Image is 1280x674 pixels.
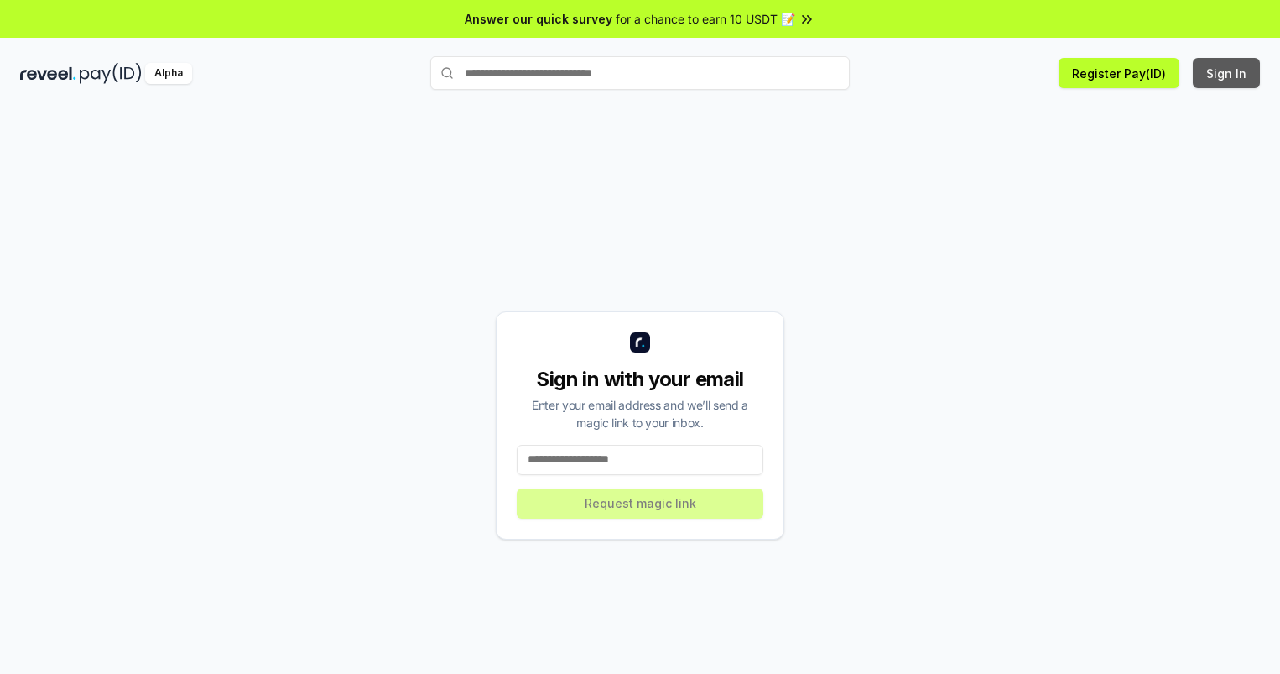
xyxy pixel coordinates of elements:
[630,332,650,353] img: logo_small
[465,10,612,28] span: Answer our quick survey
[1193,58,1260,88] button: Sign In
[616,10,795,28] span: for a chance to earn 10 USDT 📝
[517,396,763,431] div: Enter your email address and we’ll send a magic link to your inbox.
[20,63,76,84] img: reveel_dark
[145,63,192,84] div: Alpha
[517,366,763,393] div: Sign in with your email
[1059,58,1179,88] button: Register Pay(ID)
[80,63,142,84] img: pay_id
